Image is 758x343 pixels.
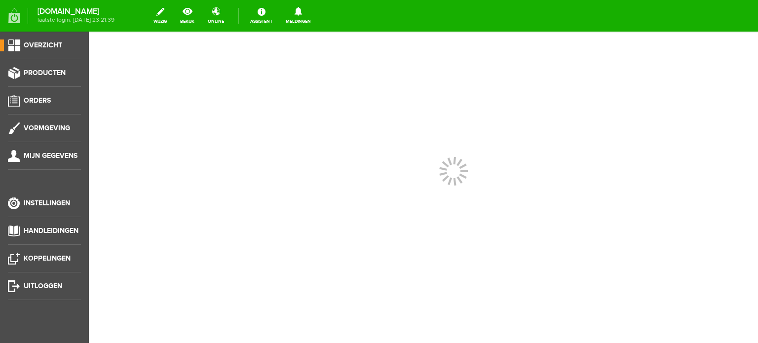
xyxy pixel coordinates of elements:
span: Vormgeving [24,124,70,132]
span: Overzicht [24,41,62,49]
a: online [202,5,230,27]
span: Producten [24,69,66,77]
span: Uitloggen [24,282,62,290]
a: bekijk [174,5,200,27]
a: wijzig [148,5,173,27]
span: Koppelingen [24,254,71,263]
span: laatste login: [DATE] 23:21:39 [38,17,114,23]
a: Assistent [244,5,278,27]
span: Instellingen [24,199,70,207]
span: Mijn gegevens [24,152,77,160]
span: Orders [24,96,51,105]
span: Handleidingen [24,227,78,235]
a: Meldingen [280,5,317,27]
strong: [DOMAIN_NAME] [38,9,114,14]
